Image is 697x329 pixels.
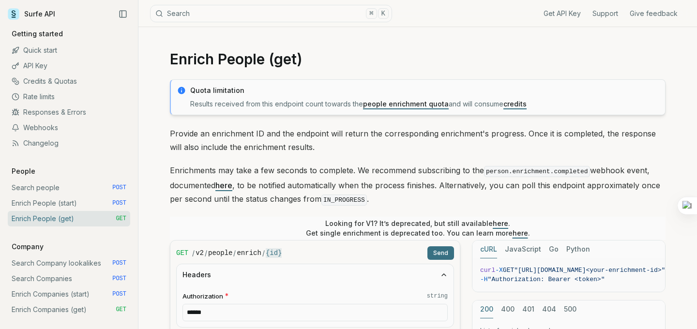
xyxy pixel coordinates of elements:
[176,248,188,258] span: GET
[480,300,493,318] button: 200
[182,292,223,301] span: Authorization
[544,9,581,18] a: Get API Key
[306,219,530,238] p: Looking for V1? It’s deprecated, but still available . Get single enrichment is deprecated too. Y...
[484,166,590,177] code: person.enrichment.completed
[190,86,659,95] p: Quota limitation
[503,267,514,274] span: GET
[112,259,126,267] span: POST
[566,240,590,258] button: Python
[215,180,232,190] a: here
[112,275,126,283] span: POST
[630,9,678,18] a: Give feedback
[8,286,130,302] a: Enrich Companies (start) POST
[112,290,126,298] span: POST
[501,300,515,318] button: 400
[514,267,665,274] span: "[URL][DOMAIN_NAME]<your-enrichment-id>"
[8,211,130,226] a: Enrich People (get) GET
[592,9,618,18] a: Support
[112,199,126,207] span: POST
[522,300,534,318] button: 401
[366,8,377,19] kbd: ⌘
[480,240,497,258] button: cURL
[8,89,130,105] a: Rate limits
[8,135,130,151] a: Changelog
[488,276,605,283] span: "Authorization: Bearer <token>"
[505,240,541,258] button: JavaScript
[8,7,55,21] a: Surfe API
[8,58,130,74] a: API Key
[170,164,666,207] p: Enrichments may take a few seconds to complete. We recommend subscribing to the webhook event, do...
[495,267,503,274] span: -X
[196,248,204,258] code: v2
[8,43,130,58] a: Quick start
[8,195,130,211] a: Enrich People (start) POST
[493,219,508,227] a: here
[503,100,527,108] a: credits
[116,7,130,21] button: Collapse Sidebar
[8,242,47,252] p: Company
[363,100,449,108] a: people enrichment quota
[116,306,126,314] span: GET
[8,120,130,135] a: Webhooks
[262,248,265,258] span: /
[205,248,207,258] span: /
[8,166,39,176] p: People
[170,127,666,154] p: Provide an enrichment ID and the endpoint will return the corresponding enrichment's progress. On...
[480,276,488,283] span: -H
[427,246,454,260] button: Send
[150,5,392,22] button: Search⌘K
[427,292,448,300] code: string
[8,255,130,271] a: Search Company lookalikes POST
[321,194,367,206] code: IN_PROGRESS
[8,105,130,120] a: Responses & Errors
[8,302,130,317] a: Enrich Companies (get) GET
[177,264,454,285] button: Headers
[170,50,666,68] h1: Enrich People (get)
[8,180,130,195] a: Search people POST
[112,184,126,192] span: POST
[378,8,389,19] kbd: K
[564,300,576,318] button: 500
[8,271,130,286] a: Search Companies POST
[8,74,130,89] a: Credits & Quotas
[266,248,282,258] code: {id}
[190,99,659,109] p: Results received from this endpoint count towards the and will consume
[192,248,195,258] span: /
[513,229,528,237] a: here
[208,248,232,258] code: people
[8,29,67,39] p: Getting started
[233,248,236,258] span: /
[480,267,495,274] span: curl
[116,215,126,223] span: GET
[237,248,261,258] code: enrich
[549,240,559,258] button: Go
[542,300,556,318] button: 404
